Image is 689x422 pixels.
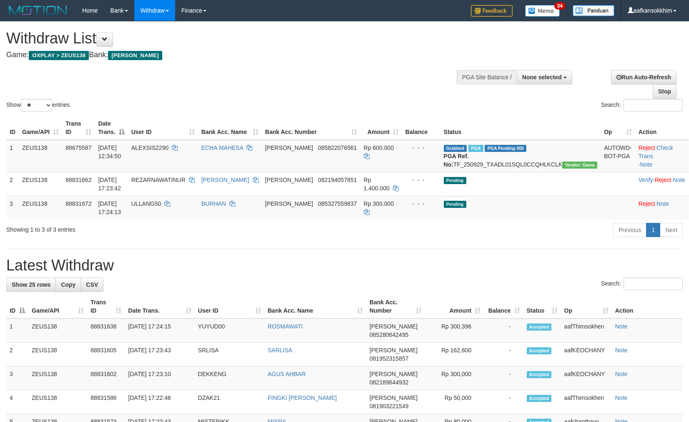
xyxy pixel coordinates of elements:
span: CSV [86,281,98,288]
span: [PERSON_NAME] [370,347,417,354]
td: 3 [6,366,28,390]
td: ZEUS138 [28,390,87,414]
a: AGUS AHBAR [268,371,306,377]
a: 1 [646,223,660,237]
span: [PERSON_NAME] [265,144,313,151]
span: 88831672 [65,200,91,207]
td: ZEUS138 [28,343,87,366]
a: Verify [639,177,653,183]
a: Reject [639,144,655,151]
span: Rp 600.000 [364,144,394,151]
th: Trans ID: activate to sort column ascending [62,116,95,140]
div: Showing 1 to 3 of 3 entries [6,222,281,234]
a: Run Auto-Refresh [611,70,676,84]
img: Button%20Memo.svg [525,5,560,17]
span: Copy 085822076561 to clipboard [318,144,357,151]
div: - - - [405,200,437,208]
label: Search: [601,99,683,111]
span: Grabbed [444,145,467,152]
a: Note [640,161,653,168]
td: Rp 162,600 [425,343,484,366]
span: Accepted [527,371,552,378]
a: Previous [613,223,646,237]
th: Amount: activate to sort column ascending [425,295,484,318]
td: aafThimsokhen [561,390,612,414]
label: Show entries [6,99,70,111]
td: aafThimsokhen [561,318,612,343]
a: [PERSON_NAME] [201,177,249,183]
span: Pending [444,177,466,184]
th: Bank Acc. Name: activate to sort column ascending [198,116,262,140]
th: Date Trans.: activate to sort column ascending [125,295,194,318]
td: ZEUS138 [28,318,87,343]
a: Reject [655,177,671,183]
span: ULLANG50 [131,200,161,207]
a: Note [615,347,628,354]
span: Copy 081903221549 to clipboard [370,403,408,409]
td: ZEUS138 [19,140,62,172]
th: Op: activate to sort column ascending [561,295,612,318]
td: 88831602 [87,366,125,390]
th: Balance [402,116,440,140]
span: 88831662 [65,177,91,183]
td: 88831605 [87,343,125,366]
h1: Latest Withdraw [6,257,683,274]
td: aafKEOCHANY [561,343,612,366]
a: Reject [639,200,655,207]
div: PGA Site Balance / [457,70,517,84]
a: Show 25 rows [6,278,56,292]
button: None selected [517,70,572,84]
th: Game/API: activate to sort column ascending [28,295,87,318]
span: ALEXSIS2290 [131,144,169,151]
div: - - - [405,176,437,184]
a: CSV [80,278,103,292]
td: ZEUS138 [19,172,62,196]
span: 88675587 [65,144,91,151]
input: Search: [624,278,683,290]
h1: Withdraw List [6,30,451,47]
span: OXPLAY > ZEUS138 [29,51,89,60]
select: Showentries [21,99,52,111]
span: Copy 082194057851 to clipboard [318,177,357,183]
span: REZARNAWATINUR [131,177,186,183]
span: [PERSON_NAME] [370,323,417,330]
a: Note [615,394,628,401]
td: Rp 300,396 [425,318,484,343]
td: 88831638 [87,318,125,343]
span: Pending [444,201,466,208]
span: [PERSON_NAME] [108,51,162,60]
td: - [484,343,523,366]
th: Status [440,116,601,140]
a: BURHAN [201,200,226,207]
th: Game/API: activate to sort column ascending [19,116,62,140]
span: [DATE] 17:23:42 [98,177,121,192]
th: Trans ID: activate to sort column ascending [87,295,125,318]
span: [DATE] 12:34:50 [98,144,121,159]
span: Copy 085280642495 to clipboard [370,331,408,338]
span: 34 [554,2,566,10]
a: Note [673,177,685,183]
th: User ID: activate to sort column ascending [195,295,264,318]
span: Accepted [527,395,552,402]
th: ID [6,116,19,140]
span: None selected [522,74,562,81]
a: Note [656,200,669,207]
td: [DATE] 17:23:43 [125,343,194,366]
th: User ID: activate to sort column ascending [128,116,198,140]
span: Accepted [527,323,552,331]
td: Rp 300,000 [425,366,484,390]
a: Check Trans [639,144,673,159]
th: Amount: activate to sort column ascending [360,116,402,140]
td: DEKKENG [195,366,264,390]
td: 1 [6,318,28,343]
span: [PERSON_NAME] [265,177,313,183]
span: Show 25 rows [12,281,50,288]
a: ROSMAWATI [268,323,303,330]
b: PGA Ref. No: [444,153,469,168]
h4: Game: Bank: [6,51,451,59]
td: 1 [6,140,19,172]
td: · · [635,140,689,172]
span: Rp 1.400.000 [364,177,390,192]
td: 3 [6,196,19,220]
span: Copy 081952315857 to clipboard [370,355,408,362]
